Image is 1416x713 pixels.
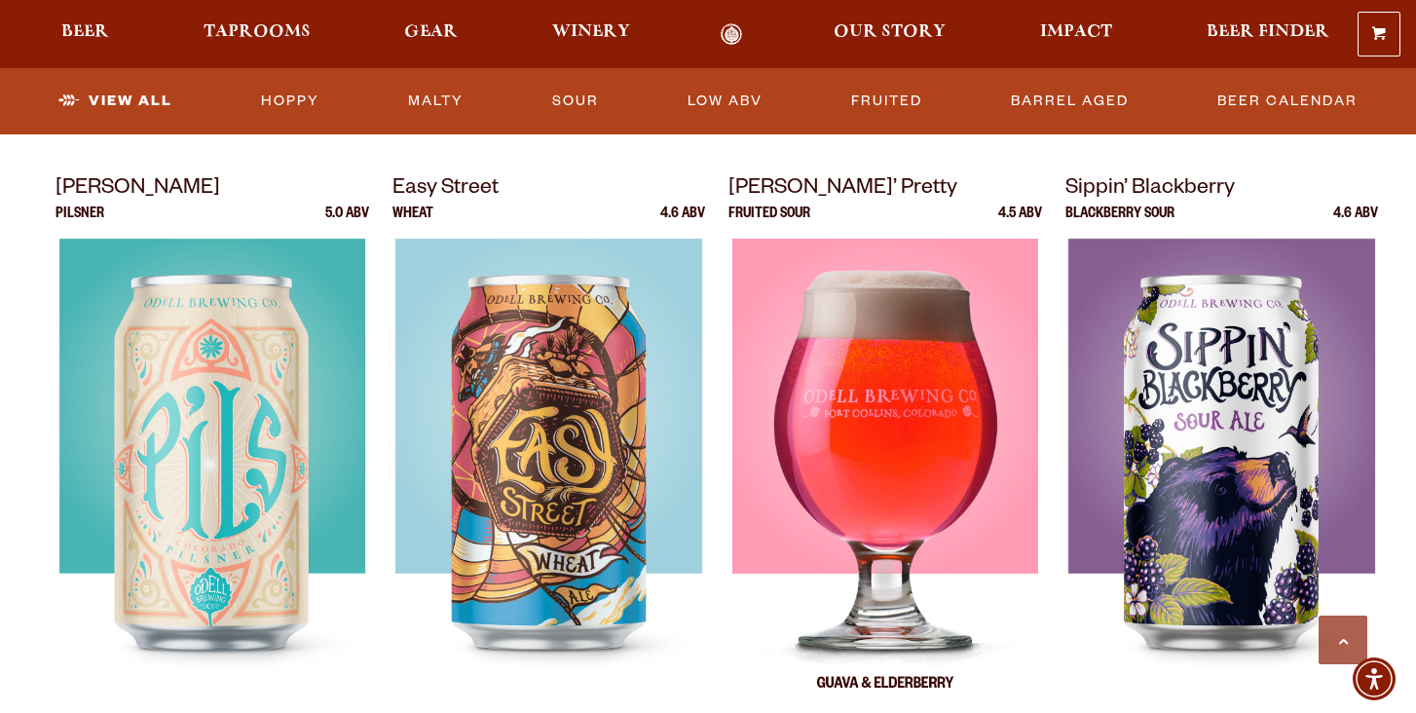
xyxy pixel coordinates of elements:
[540,23,643,46] a: Winery
[191,23,323,46] a: Taprooms
[1319,616,1367,664] a: Scroll to top
[1210,79,1365,124] a: Beer Calendar
[1207,24,1329,40] span: Beer Finder
[392,172,706,207] p: Easy Street
[204,24,311,40] span: Taprooms
[552,24,630,40] span: Winery
[392,207,433,239] p: Wheat
[400,79,471,124] a: Malty
[834,24,946,40] span: Our Story
[253,79,327,124] a: Hoppy
[728,172,1042,207] p: [PERSON_NAME]’ Pretty
[1003,79,1137,124] a: Barrel Aged
[843,79,930,124] a: Fruited
[1040,24,1112,40] span: Impact
[404,24,458,40] span: Gear
[56,172,369,207] p: [PERSON_NAME]
[1333,207,1378,239] p: 4.6 ABV
[544,79,607,124] a: Sour
[1065,207,1174,239] p: Blackberry Sour
[998,207,1042,239] p: 4.5 ABV
[391,23,470,46] a: Gear
[1353,657,1396,700] div: Accessibility Menu
[660,207,705,239] p: 4.6 ABV
[821,23,958,46] a: Our Story
[56,207,104,239] p: Pilsner
[325,207,369,239] p: 5.0 ABV
[51,79,180,124] a: View All
[49,23,122,46] a: Beer
[1194,23,1342,46] a: Beer Finder
[1065,172,1379,207] p: Sippin’ Blackberry
[1027,23,1125,46] a: Impact
[680,79,770,124] a: Low ABV
[61,24,109,40] span: Beer
[695,23,768,46] a: Odell Home
[728,207,810,239] p: Fruited Sour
